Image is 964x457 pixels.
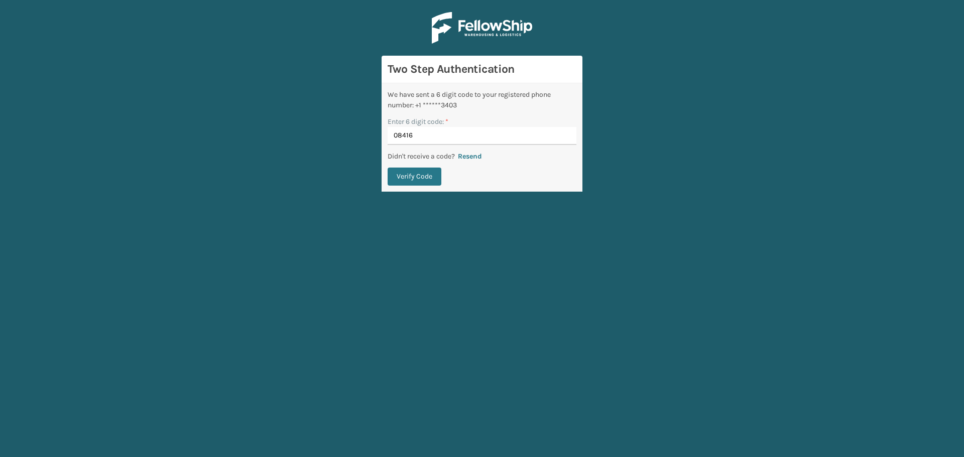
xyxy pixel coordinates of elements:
[455,152,485,161] button: Resend
[388,151,455,162] p: Didn't receive a code?
[388,62,576,77] h3: Two Step Authentication
[388,89,576,110] div: We have sent a 6 digit code to your registered phone number: +1 ******3403
[432,12,532,44] img: Logo
[388,116,448,127] label: Enter 6 digit code:
[388,168,441,186] button: Verify Code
